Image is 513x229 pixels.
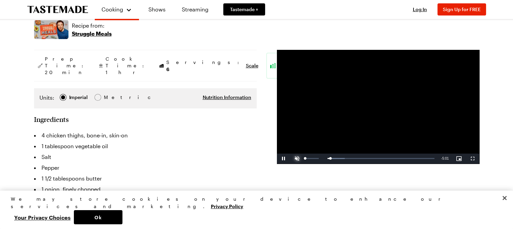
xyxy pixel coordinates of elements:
span: Imperial [69,94,88,101]
button: Fullscreen [466,154,479,164]
h2: Ingredients [34,115,69,123]
span: Sign Up for FREE [443,6,481,12]
div: Metric [104,94,118,101]
p: Recipe from: [72,22,112,30]
label: Units: [39,94,54,102]
div: We may store cookies on your device to enhance our services and marketing. [11,195,496,210]
button: Ok [74,210,122,224]
span: Tastemade + [230,6,258,13]
a: Tastemade + [223,3,265,15]
button: Picture-in-Picture [452,154,466,164]
li: 1 1/2 tablespoons butter [34,173,257,184]
button: Close [497,191,512,205]
span: Servings: [166,59,243,73]
div: Volume Level [305,158,319,159]
span: 5:01 [442,157,449,160]
button: Your Privacy Choices [11,210,74,224]
li: 1 tablespoon vegetable oil [34,141,257,152]
button: Unmute [290,154,304,164]
button: Sign Up for FREE [437,3,486,15]
span: 6 [166,66,169,72]
button: Scale [246,62,258,69]
li: 1 onion, finely chopped [34,184,257,195]
button: Cooking [102,3,132,16]
span: Cooking [102,6,123,12]
div: Imperial Metric [39,94,118,103]
span: Prep Time: 20 min [45,56,87,76]
a: To Tastemade Home Page [27,6,88,13]
video-js: Video Player [277,50,479,164]
div: Progress Bar [327,158,434,159]
span: Log In [413,6,427,12]
button: Pause [277,154,290,164]
li: Salt [34,152,257,162]
li: Pepper [34,162,257,173]
p: Struggle Meals [72,30,112,38]
a: More information about your privacy, opens in a new tab [211,203,243,209]
button: Nutrition Information [203,94,251,101]
button: Log In [406,6,433,13]
div: Privacy [11,195,496,224]
img: Show where recipe is used [34,20,68,39]
span: - [441,157,442,160]
li: 4 chicken thighs, bone-in, skin-on [34,130,257,141]
a: Recipe from:Struggle Meals [72,22,112,38]
span: Metric [104,94,119,101]
span: Cook Time: 1 hr [106,56,147,76]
